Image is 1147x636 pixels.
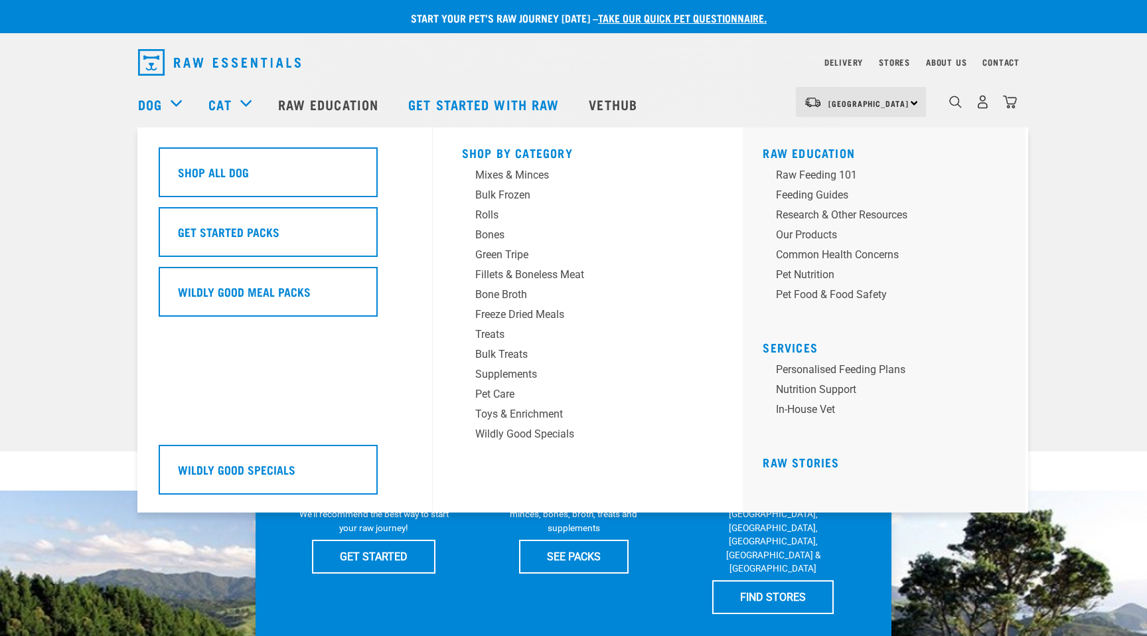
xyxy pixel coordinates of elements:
a: Contact [982,60,1020,64]
div: Mixes & Minces [475,167,682,183]
a: Bulk Treats [462,347,714,366]
h5: Wildly Good Specials [178,461,295,478]
a: Get started with Raw [395,78,575,131]
a: Green Tripe [462,247,714,267]
a: FIND STORES [712,580,834,613]
h5: Get Started Packs [178,223,279,240]
a: Raw Education [763,149,855,156]
a: Stores [879,60,910,64]
a: Pet Nutrition [763,267,1015,287]
a: Pet Food & Food Safety [763,287,1015,307]
img: Raw Essentials Logo [138,49,301,76]
a: Dog [138,94,162,114]
a: Fillets & Boneless Meat [462,267,714,287]
h5: Shop All Dog [178,163,249,181]
h5: Wildly Good Meal Packs [178,283,311,300]
a: Wildly Good Meal Packs [159,267,411,327]
img: home-icon-1@2x.png [949,96,962,108]
h5: Shop By Category [462,146,714,157]
div: Bone Broth [475,287,682,303]
a: Rolls [462,207,714,227]
div: Raw Feeding 101 [776,167,983,183]
a: Shop All Dog [159,147,411,207]
a: Wildly Good Specials [159,445,411,505]
div: Toys & Enrichment [475,406,682,422]
a: Raw Education [265,78,395,131]
h5: Services [763,341,1015,351]
div: Pet Nutrition [776,267,983,283]
a: Bones [462,227,714,247]
a: Nutrition Support [763,382,1015,402]
div: Freeze Dried Meals [475,307,682,323]
a: Our Products [763,227,1015,247]
div: Pet Care [475,386,682,402]
nav: dropdown navigation [127,44,1020,81]
div: Fillets & Boneless Meat [475,267,682,283]
a: Bulk Frozen [462,187,714,207]
img: user.png [976,95,990,109]
div: Feeding Guides [776,187,983,203]
div: Bulk Frozen [475,187,682,203]
img: van-moving.png [804,96,822,108]
a: Supplements [462,366,714,386]
a: Vethub [575,78,654,131]
div: Common Health Concerns [776,247,983,263]
a: GET STARTED [312,540,435,573]
a: Common Health Concerns [763,247,1015,267]
div: Supplements [475,366,682,382]
div: Treats [475,327,682,343]
a: Mixes & Minces [462,167,714,187]
a: Personalised Feeding Plans [763,362,1015,382]
a: Treats [462,327,714,347]
div: Bones [475,227,682,243]
div: Pet Food & Food Safety [776,287,983,303]
a: Pet Care [462,386,714,406]
a: In-house vet [763,402,1015,422]
div: Bulk Treats [475,347,682,362]
div: Rolls [475,207,682,223]
a: Freeze Dried Meals [462,307,714,327]
a: Wildly Good Specials [462,426,714,446]
span: [GEOGRAPHIC_DATA] [828,101,909,106]
a: Cat [208,94,231,114]
div: Our Products [776,227,983,243]
div: Green Tripe [475,247,682,263]
a: Delivery [824,60,863,64]
a: Bone Broth [462,287,714,307]
div: Research & Other Resources [776,207,983,223]
a: Toys & Enrichment [462,406,714,426]
a: About Us [926,60,966,64]
a: take our quick pet questionnaire. [598,15,767,21]
p: We have 17 stores specialising in raw pet food & nutritional advice across [GEOGRAPHIC_DATA], [GE... [695,481,851,576]
a: SEE PACKS [519,540,629,573]
a: Research & Other Resources [763,207,1015,227]
a: Get Started Packs [159,207,411,267]
a: Feeding Guides [763,187,1015,207]
img: home-icon@2x.png [1003,95,1017,109]
div: Wildly Good Specials [475,426,682,442]
a: Raw Feeding 101 [763,167,1015,187]
a: Raw Stories [763,459,839,465]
